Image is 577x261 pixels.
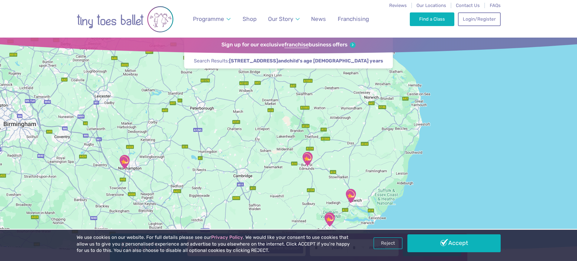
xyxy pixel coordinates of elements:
strong: franchise [284,42,309,48]
a: Our Locations [416,3,446,8]
a: Privacy Policy [211,235,243,240]
a: Our Story [265,12,302,26]
a: News [308,12,329,26]
a: Contact Us [456,3,480,8]
a: Reviews [389,3,407,8]
a: FAQs [490,3,501,8]
span: Shop [243,15,257,22]
span: child's age [DEMOGRAPHIC_DATA] years [287,58,383,64]
a: Reject [373,237,403,249]
img: tiny toes ballet [77,4,174,35]
div: The Elgar centre [117,154,132,169]
a: Franchising [335,12,372,26]
div: Pinewood community hall, Ipswich, IP8 … [343,188,358,203]
strong: and [229,58,383,64]
a: Find a Class [410,12,454,26]
a: Programme [190,12,233,26]
div: RH CAST, Falconbury House Bury St Edmu… [300,151,315,166]
a: Login/Register [458,12,500,26]
div: Highwoods Community Primary School [322,212,337,227]
a: Accept [407,234,501,252]
span: [STREET_ADDRESS] [229,58,278,64]
span: Programme [193,15,224,22]
span: Our Story [268,15,293,22]
span: Franchising [338,15,369,22]
a: Sign up for our exclusivefranchisebusiness offers [221,42,356,48]
a: Shop [240,12,259,26]
span: News [311,15,326,22]
p: We use cookies on our website. For full details please see our . We would like your consent to us... [77,234,352,254]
